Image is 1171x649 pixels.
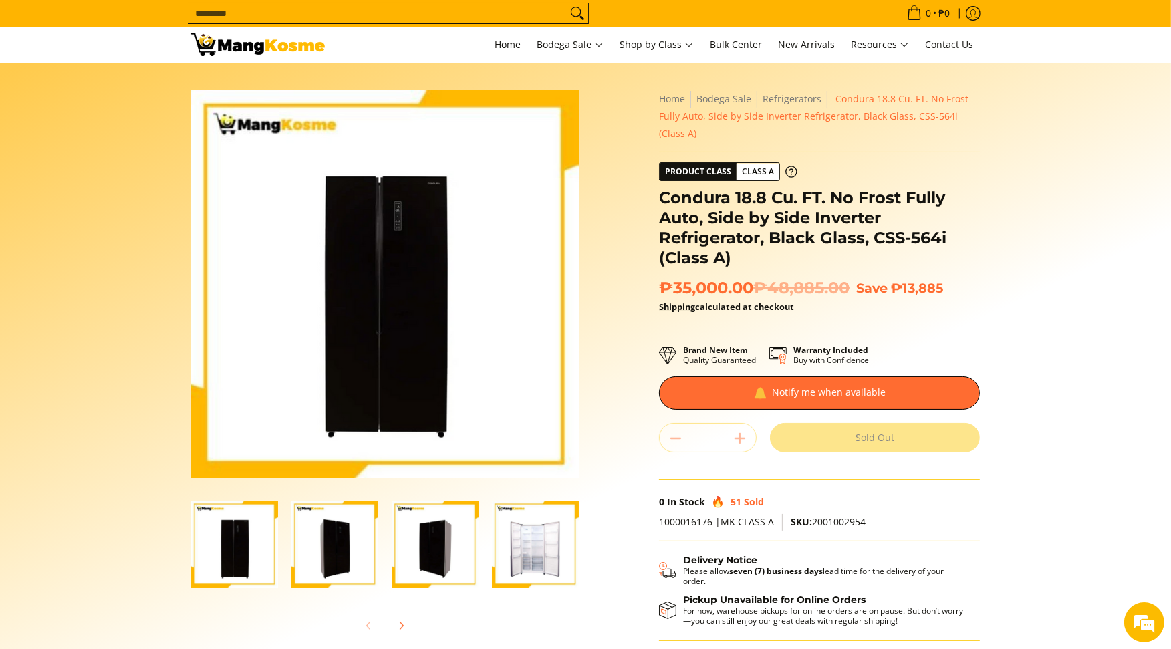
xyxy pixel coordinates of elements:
span: Resources [851,37,909,53]
span: 0 [924,9,933,18]
button: Next [386,611,416,640]
p: For now, warehouse pickups for online orders are on pause. But don’t worry—you can still enjoy ou... [683,606,966,626]
textarea: Type your message and hit 'Enter' [7,365,255,412]
span: SKU: [791,515,812,528]
a: Contact Us [918,27,980,63]
strong: Brand New Item [683,344,748,356]
h1: Condura 18.8 Cu. FT. No Frost Fully Auto, Side by Side Inverter Refrigerator, Black Glass, CSS-56... [659,188,980,268]
span: ₱13,885 [891,280,943,296]
span: Home [495,38,521,51]
span: Save [856,280,888,296]
span: ₱0 [936,9,952,18]
a: Refrigerators [763,92,821,105]
span: Bodega Sale [537,37,604,53]
img: Condura 18.8 Cu. FT. No Frost Fully Auto, Side by Side Inverter Refrigerator, Black Glass, CSS-56... [191,501,278,588]
img: Condura 18.8 Cu. FT. No Frost Fully Auto, Side by Side Inverter Refrigerator, Black Glass, CSS-56... [392,501,479,588]
span: New Arrivals [778,38,835,51]
strong: calculated at checkout [659,301,794,313]
nav: Breadcrumbs [659,90,980,142]
span: 0 [659,495,664,508]
span: ₱35,000.00 [659,278,850,298]
span: 51 [731,495,741,508]
nav: Main Menu [338,27,980,63]
img: Condura 18.8 Cu. FT. No Frost Fully Auto, Side by Side Inverter Refrig | Mang Kosme [191,33,325,56]
span: Contact Us [925,38,973,51]
span: 1000016176 |MK CLASS A [659,515,774,528]
img: Condura 18.8 Cu. FT. No Frost Fully Auto, Side by Side Inverter Refrigerator, Black Glass, CSS-56... [492,501,579,588]
button: Search [567,3,588,23]
span: Sold [744,495,764,508]
strong: seven (7) business days [729,565,823,577]
a: Product Class Class A [659,162,797,181]
a: Shop by Class [613,27,700,63]
del: ₱48,885.00 [753,278,850,298]
a: Shipping [659,301,695,313]
strong: Pickup Unavailable for Online Orders [683,594,866,606]
div: Chat with us now [70,75,225,92]
span: Condura 18.8 Cu. FT. No Frost Fully Auto, Side by Side Inverter Refrigerator, Black Glass, CSS-56... [659,92,968,140]
span: Product Class [660,163,737,180]
span: We're online! [78,168,184,303]
span: 2001002954 [791,515,866,528]
span: • [903,6,954,21]
img: Condura 18.8 Cu. FT. No Frost Fully Auto, Side by Side Inverter Refrigerator, Black Glass, CSS-56... [291,501,378,588]
a: Bodega Sale [696,92,751,105]
a: Home [659,92,685,105]
a: Resources [844,27,916,63]
a: New Arrivals [771,27,841,63]
strong: Warranty Included [793,344,868,356]
a: Bulk Center [703,27,769,63]
span: Bulk Center [710,38,762,51]
img: Condura 18.8 Cu. FT. No Frost Fully Auto, Side by Side Inverter Refrigerator, Black Glass, CSS-56... [191,90,579,478]
a: Bodega Sale [530,27,610,63]
span: Class A [737,164,779,180]
p: Please allow lead time for the delivery of your order. [683,566,966,586]
p: Buy with Confidence [793,345,869,365]
strong: Delivery Notice [683,554,757,566]
span: In Stock [667,495,705,508]
button: Shipping & Delivery [659,555,966,587]
p: Quality Guaranteed [683,345,756,365]
span: Shop by Class [620,37,694,53]
a: Home [488,27,527,63]
div: Minimize live chat window [219,7,251,39]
